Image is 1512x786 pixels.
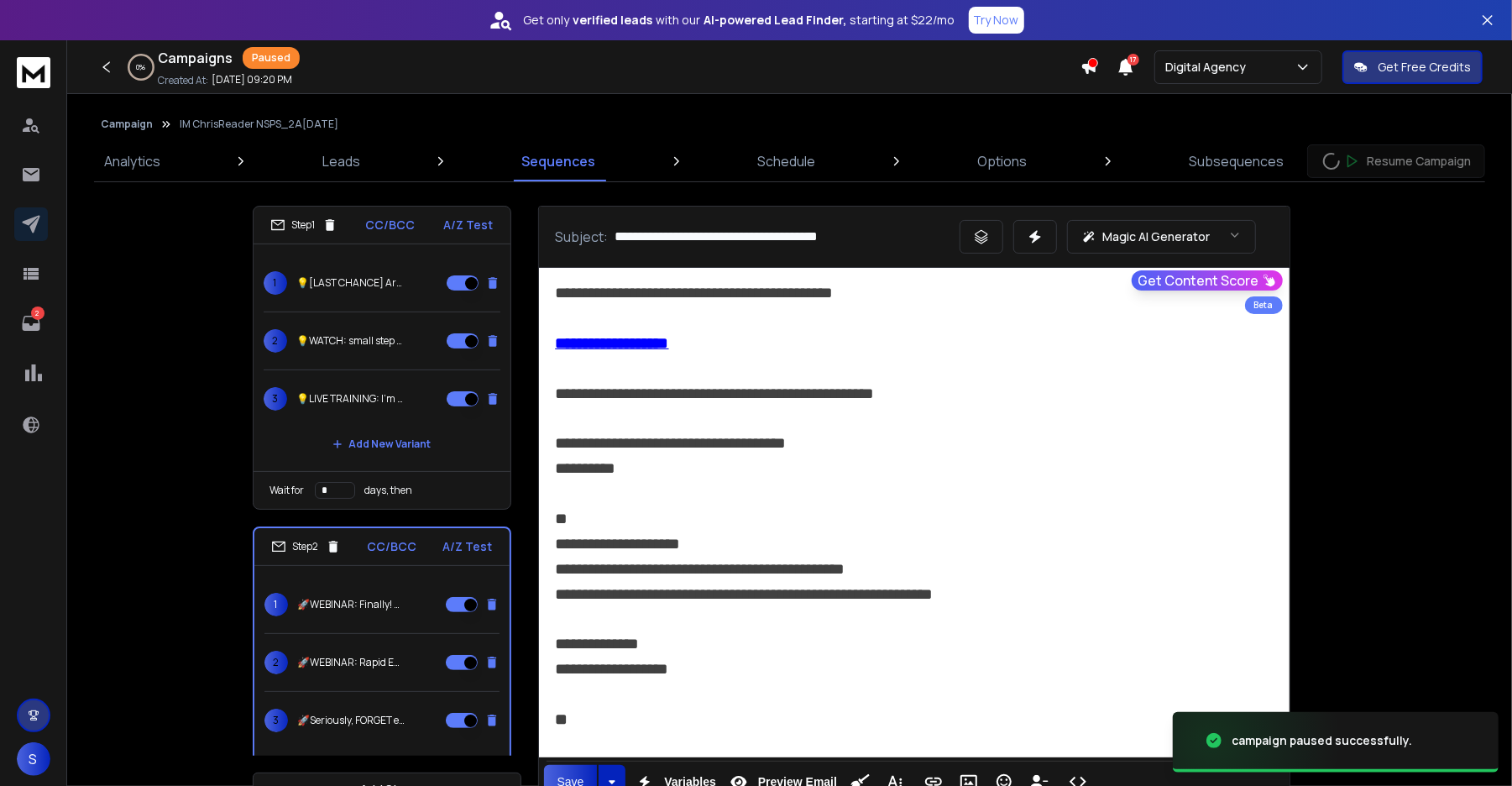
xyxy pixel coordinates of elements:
[17,742,50,776] button: S
[158,74,208,87] p: Created At:
[969,7,1024,34] button: Try Now
[137,62,146,72] p: 0 %
[94,141,170,181] a: Analytics
[297,334,405,348] p: 💡WATCH: small step =>big change in your 2025 earnings
[1103,228,1211,245] p: Magic AI Generator
[747,141,825,181] a: Schedule
[522,151,596,171] p: Sequences
[270,484,305,497] p: Wait for
[967,141,1037,181] a: Options
[319,749,445,783] button: Add New Variant
[31,307,44,320] p: 2
[104,151,160,171] p: Analytics
[443,538,493,555] p: A/Z Test
[264,271,287,295] span: 1
[556,227,609,247] p: Subject:
[1189,151,1284,171] p: Subsequences
[14,307,48,340] a: 2
[1165,59,1253,76] p: Digital Agency
[264,329,287,353] span: 2
[366,217,416,233] p: CC/BCC
[1232,732,1412,749] div: campaign paused successfully.
[512,141,606,181] a: Sequences
[757,151,815,171] p: Schedule
[365,484,413,497] p: days, then
[977,151,1027,171] p: Options
[704,12,847,29] strong: AI-powered Lead Finder,
[297,276,405,290] p: 💡[LAST CHANCE] Are you in or out?
[158,48,233,68] h1: Campaigns
[180,118,338,131] p: IM ChrisReader NSPS_2A[DATE]
[212,73,292,86] p: [DATE] 09:20 PM
[1132,270,1283,291] button: Get Content Score
[974,12,1019,29] p: Try Now
[367,538,416,555] p: CC/BCC
[271,539,341,554] div: Step 2
[243,47,300,69] div: Paused
[1179,141,1294,181] a: Subsequences
[101,118,153,131] button: Campaign
[298,598,405,611] p: 🚀WEBINAR: Finally! A plan for beginners
[1127,54,1139,65] span: 17
[264,593,288,616] span: 1
[322,151,360,171] p: Leads
[1378,59,1471,76] p: Get Free Credits
[298,656,405,669] p: 🚀WEBINAR: Rapid Earnings For Beginners in [DATE]
[264,709,288,732] span: 3
[298,714,405,727] p: 🚀Seriously, FORGET everything you've been told. 🤯
[319,427,445,461] button: Add New Variant
[573,12,653,29] strong: verified leads
[444,217,494,233] p: A/Z Test
[297,392,405,406] p: 💡LIVE TRAINING: I'm holding a spot for you...
[264,387,287,411] span: 3
[312,141,370,181] a: Leads
[1067,220,1256,254] button: Magic AI Generator
[270,217,337,233] div: Step 1
[1342,50,1483,84] button: Get Free Credits
[17,57,50,88] img: logo
[1245,296,1283,314] div: Beta
[524,12,955,29] p: Get only with our starting at $22/mo
[264,651,288,674] span: 2
[253,206,511,510] li: Step1CC/BCCA/Z Test1💡[LAST CHANCE] Are you in or out?2💡WATCH: small step =>big change in your 202...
